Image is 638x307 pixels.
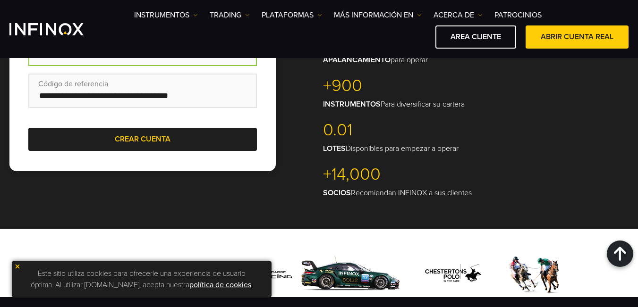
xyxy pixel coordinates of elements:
[494,9,542,21] a: Patrocinios
[323,55,391,65] strong: APALANCAMIENTO
[323,99,629,110] p: Para diversificar su cartera
[17,266,267,293] p: Este sitio utiliza cookies para ofrecerle una experiencia de usuario óptima. Al utilizar [DOMAIN_...
[210,9,250,21] a: TRADING
[323,54,629,66] p: para operar
[134,9,198,21] a: Instrumentos
[323,188,351,198] strong: SOCIOS
[9,23,106,35] a: INFINOX Logo
[14,263,21,270] img: yellow close icon
[323,73,629,99] p: +900
[323,100,381,109] strong: INSTRUMENTOS
[434,9,483,21] a: ACERCA DE
[526,25,629,49] a: ABRIR CUENTA REAL
[323,144,346,153] strong: LOTES
[323,143,629,154] p: Disponibles para empezar a operar
[334,9,422,21] a: Más información en
[323,187,629,199] p: Recomiendan INFINOX a sus clientes
[435,25,516,49] a: AREA CLIENTE
[189,280,251,290] a: política de cookies
[323,117,629,143] p: 0.01
[28,128,257,151] a: CREAR CUENTA
[323,162,629,187] p: +14,000
[262,9,322,21] a: PLATAFORMAS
